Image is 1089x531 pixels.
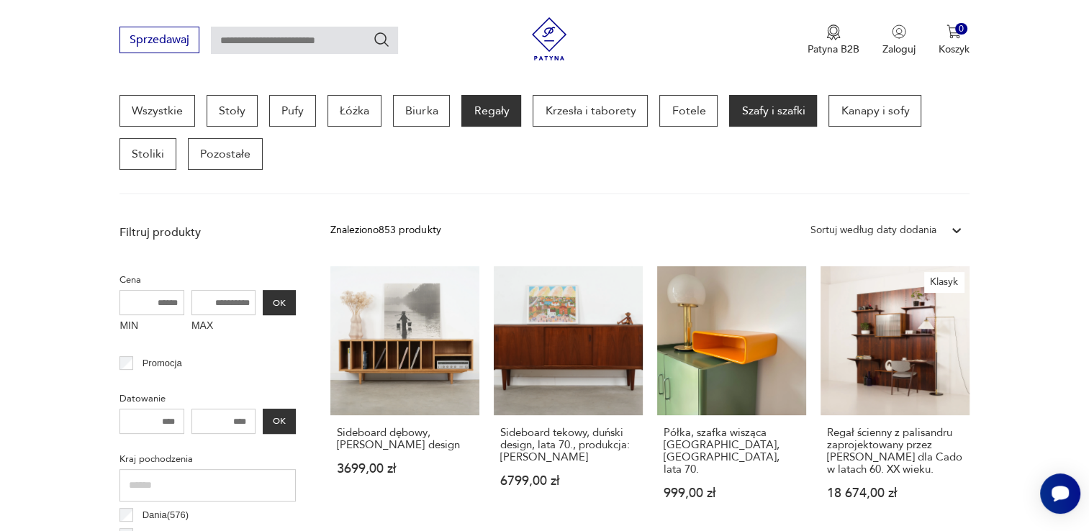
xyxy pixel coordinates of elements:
button: Szukaj [373,31,390,48]
p: Zaloguj [882,42,916,56]
p: Cena [119,272,296,288]
a: Pozostałe [188,138,263,170]
p: Patyna B2B [808,42,859,56]
div: Znaleziono 853 produkty [330,222,440,238]
h3: Regał ścienny z palisandru zaprojektowany przez [PERSON_NAME] dla Cado w latach 60. XX wieku. [827,427,963,476]
a: Kanapy i sofy [828,95,921,127]
a: Sprzedawaj [119,36,199,46]
a: Sideboard tekowy, duński design, lata 70., produkcja: DaniaSideboard tekowy, duński design, lata ... [494,266,643,527]
div: 0 [955,23,967,35]
p: 3699,00 zł [337,463,473,475]
a: Stoliki [119,138,176,170]
div: Sortuj według daty dodania [810,222,936,238]
h3: Sideboard dębowy, [PERSON_NAME] design [337,427,473,451]
a: Biurka [393,95,450,127]
button: OK [263,409,296,434]
a: Pufy [269,95,316,127]
button: Zaloguj [882,24,916,56]
h3: Sideboard tekowy, duński design, lata 70., produkcja: [PERSON_NAME] [500,427,636,463]
a: Łóżka [327,95,381,127]
p: 6799,00 zł [500,475,636,487]
a: Fotele [659,95,718,127]
a: Szafy i szafki [729,95,817,127]
p: Koszyk [939,42,970,56]
iframe: Smartsupp widget button [1040,473,1080,514]
button: Sprzedawaj [119,27,199,53]
img: Ikona medalu [826,24,841,40]
a: Półka, szafka wisząca Schöninger, Niemcy, lata 70.Półka, szafka wisząca [GEOGRAPHIC_DATA], [GEOGR... [657,266,806,527]
img: Patyna - sklep z meblami i dekoracjami vintage [528,17,571,60]
button: OK [263,290,296,315]
p: Filtruj produkty [119,224,296,240]
p: Dania ( 576 ) [143,507,189,523]
p: Datowanie [119,391,296,407]
a: Krzesła i taborety [533,95,648,127]
a: Sideboard dębowy, skandynawski designSideboard dębowy, [PERSON_NAME] design3699,00 zł [330,266,479,527]
img: Ikona koszyka [946,24,961,39]
button: Patyna B2B [808,24,859,56]
h3: Półka, szafka wisząca [GEOGRAPHIC_DATA], [GEOGRAPHIC_DATA], lata 70. [664,427,800,476]
p: 18 674,00 zł [827,487,963,499]
a: KlasykRegał ścienny z palisandru zaprojektowany przez Poula Cadoviusa dla Cado w latach 60. XX wi... [821,266,970,527]
p: Promocja [143,355,182,371]
a: Regały [461,95,521,127]
p: Kraj pochodzenia [119,451,296,467]
button: 0Koszyk [939,24,970,56]
a: Stoły [207,95,258,127]
p: 999,00 zł [664,487,800,499]
a: Ikona medaluPatyna B2B [808,24,859,56]
a: Wszystkie [119,95,195,127]
img: Ikonka użytkownika [892,24,906,39]
label: MAX [191,315,256,338]
label: MIN [119,315,184,338]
